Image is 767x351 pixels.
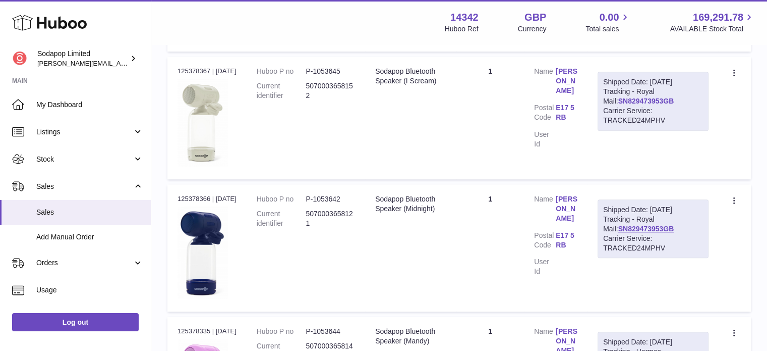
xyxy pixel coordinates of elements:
td: 1 [456,184,524,312]
div: Sodapop Limited [37,49,128,68]
div: Shipped Date: [DATE] [603,77,703,87]
div: 125378367 | [DATE] [178,67,237,76]
div: Tracking - Royal Mail: [598,72,709,130]
dd: P-1053645 [306,67,355,76]
span: Total sales [585,24,630,34]
a: [PERSON_NAME] [556,67,577,95]
span: My Dashboard [36,100,143,110]
a: E17 5RB [556,103,577,122]
dt: Postal Code [534,231,556,253]
div: Sodapop Bluetooth Speaker (Midnight) [375,194,446,214]
dd: P-1053644 [306,327,355,336]
img: 143421756564652.jpg [178,207,228,299]
div: Carrier Service: TRACKED24MPHV [603,106,703,125]
dt: Name [534,67,556,98]
span: [PERSON_NAME][EMAIL_ADDRESS][DOMAIN_NAME] [37,59,202,67]
div: Currency [518,24,547,34]
span: 0.00 [600,11,619,24]
a: E17 5RB [556,231,577,250]
img: 143421756564823.jpg [178,79,228,167]
a: Log out [12,313,139,331]
div: Tracking - Royal Mail: [598,199,709,258]
dt: Huboo P no [257,327,306,336]
a: [PERSON_NAME] [556,194,577,223]
span: Orders [36,258,133,268]
dt: User Id [534,130,556,149]
span: Add Manual Order [36,232,143,242]
span: 169,291.78 [693,11,743,24]
dt: Postal Code [534,103,556,125]
img: david@sodapop-audio.co.uk [12,51,27,66]
div: Sodapop Bluetooth Speaker (Mandy) [375,327,446,346]
span: AVAILABLE Stock Total [670,24,755,34]
dt: User Id [534,257,556,276]
dd: 5070003658121 [306,209,355,228]
dt: Huboo P no [257,67,306,76]
div: Carrier Service: TRACKED24MPHV [603,234,703,253]
dd: 5070003658152 [306,81,355,101]
a: 169,291.78 AVAILABLE Stock Total [670,11,755,34]
td: 1 [456,57,524,179]
div: Huboo Ref [445,24,479,34]
span: Sales [36,208,143,217]
dt: Current identifier [257,81,306,101]
div: Shipped Date: [DATE] [603,337,703,347]
dt: Current identifier [257,209,306,228]
dt: Name [534,194,556,226]
span: Listings [36,127,133,137]
span: Usage [36,285,143,295]
a: SN829473953GB [618,97,674,105]
span: Sales [36,182,133,191]
div: 125378366 | [DATE] [178,194,237,204]
strong: 14342 [450,11,479,24]
strong: GBP [524,11,546,24]
dt: Huboo P no [257,194,306,204]
div: Sodapop Bluetooth Speaker (I Scream) [375,67,446,86]
div: 125378335 | [DATE] [178,327,237,336]
div: Shipped Date: [DATE] [603,205,703,215]
a: 0.00 Total sales [585,11,630,34]
a: SN829473953GB [618,225,674,233]
span: Stock [36,155,133,164]
dd: P-1053642 [306,194,355,204]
